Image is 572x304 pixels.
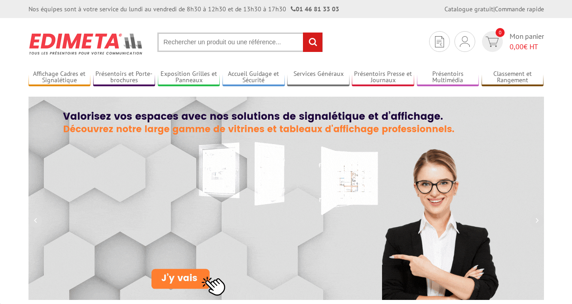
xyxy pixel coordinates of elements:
a: Présentoirs Multimédia [417,70,479,85]
div: Nos équipes sont à votre service du lundi au vendredi de 8h30 à 12h30 et de 13h30 à 17h30 [28,5,339,14]
div: | [444,5,544,14]
span: 0,00 [510,42,524,51]
a: Présentoirs Presse et Journaux [352,70,414,85]
a: Classement et Rangement [482,70,544,85]
span: Mon panier [510,31,544,52]
span: € HT [510,42,544,52]
img: devis rapide [460,36,470,47]
a: Commande rapide [495,5,544,13]
a: Exposition Grilles et Panneaux [158,70,220,85]
img: devis rapide [435,36,444,47]
span: 0 [496,28,505,37]
a: Présentoirs et Porte-brochures [93,70,156,85]
a: devis rapide 0 Mon panier 0,00€ HT [480,31,544,52]
a: Accueil Guidage et Sécurité [222,70,285,85]
input: rechercher [303,33,322,52]
input: Rechercher un produit ou une référence... [157,33,323,52]
img: Présentoir, panneau, stand - Edimeta - PLV, affichage, mobilier bureau, entreprise [28,27,144,61]
img: devis rapide [486,37,499,47]
a: Services Généraux [287,70,350,85]
a: Catalogue gratuit [444,5,493,13]
strong: 01 46 81 33 03 [291,5,339,13]
a: Affichage Cadres et Signalétique [28,70,91,85]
